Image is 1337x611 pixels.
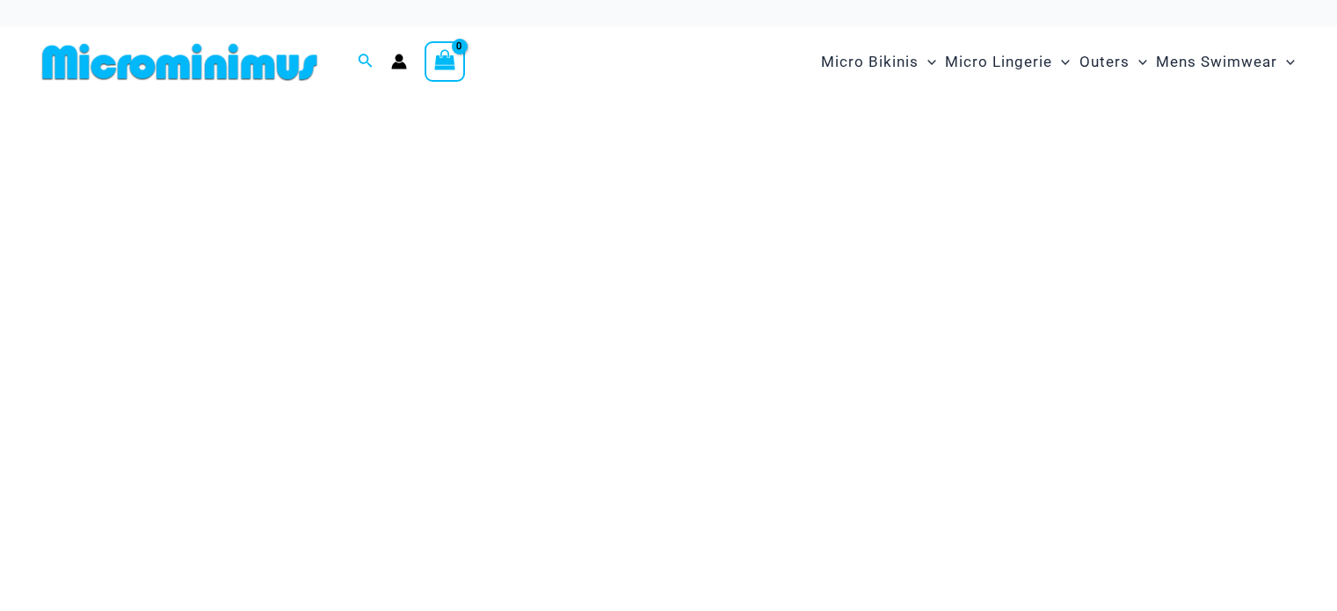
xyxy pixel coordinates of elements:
[1277,40,1295,84] span: Menu Toggle
[1156,40,1277,84] span: Mens Swimwear
[1130,40,1147,84] span: Menu Toggle
[1079,40,1130,84] span: Outers
[425,41,465,82] a: View Shopping Cart, empty
[814,33,1302,91] nav: Site Navigation
[817,35,941,89] a: Micro BikinisMenu ToggleMenu Toggle
[821,40,919,84] span: Micro Bikinis
[1075,35,1152,89] a: OutersMenu ToggleMenu Toggle
[35,42,324,82] img: MM SHOP LOGO FLAT
[1152,35,1299,89] a: Mens SwimwearMenu ToggleMenu Toggle
[1052,40,1070,84] span: Menu Toggle
[358,51,374,73] a: Search icon link
[919,40,936,84] span: Menu Toggle
[391,54,407,69] a: Account icon link
[941,35,1074,89] a: Micro LingerieMenu ToggleMenu Toggle
[945,40,1052,84] span: Micro Lingerie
